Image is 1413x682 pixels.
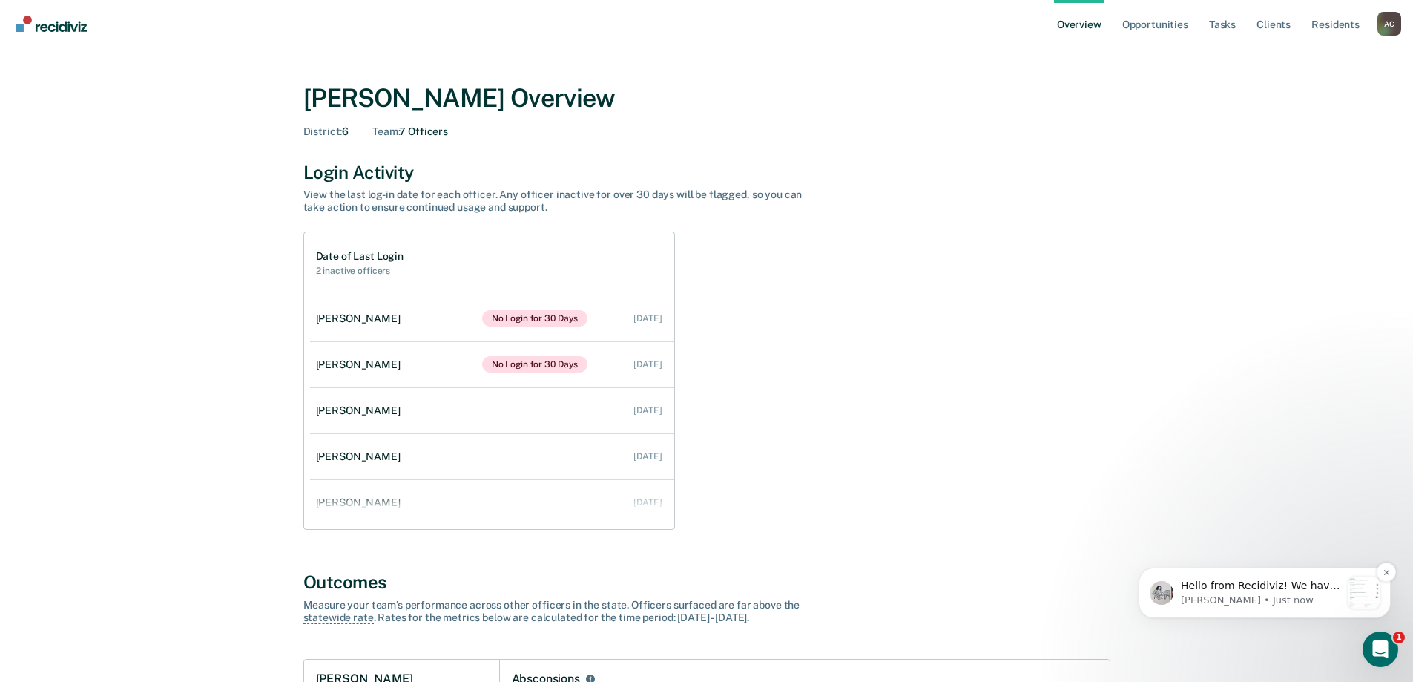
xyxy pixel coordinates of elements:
[303,599,800,624] span: far above the statewide rate
[316,496,406,509] div: [PERSON_NAME]
[633,405,662,416] div: [DATE]
[303,599,823,624] div: Measure your team’s performance across other officer s in the state. Officer s surfaced are . Rat...
[260,88,280,108] button: Dismiss notification
[372,125,448,138] div: 7 Officers
[310,341,674,387] a: [PERSON_NAME]No Login for 30 Days [DATE]
[316,312,406,325] div: [PERSON_NAME]
[1377,12,1401,36] div: A C
[310,436,674,478] a: [PERSON_NAME] [DATE]
[316,404,406,417] div: [PERSON_NAME]
[303,125,349,138] div: 6
[303,83,1110,114] div: [PERSON_NAME] Overview
[316,358,406,371] div: [PERSON_NAME]
[316,266,404,276] h2: 2 inactive officers
[633,359,662,370] div: [DATE]
[633,313,662,324] div: [DATE]
[1116,474,1413,642] iframe: Intercom notifications message
[310,295,674,341] a: [PERSON_NAME]No Login for 30 Days [DATE]
[310,390,674,432] a: [PERSON_NAME] [DATE]
[633,497,662,508] div: [DATE]
[316,250,404,263] h1: Date of Last Login
[1363,632,1398,667] iframe: Intercom live chat
[33,107,57,131] img: Profile image for Kim
[1393,632,1405,643] span: 1
[65,119,225,133] p: Message from Kim, sent Just now
[316,450,406,463] div: [PERSON_NAME]
[310,482,674,524] a: [PERSON_NAME] [DATE]
[633,451,662,462] div: [DATE]
[303,125,343,137] span: District :
[303,188,823,214] div: View the last log-in date for each officer. Any officer inactive for over 30 days will be flagged...
[1377,12,1401,36] button: Profile dropdown button
[22,94,274,144] div: message notification from Kim, Just now. Hello from Recidiviz! We have some exciting news. Office...
[372,125,399,137] span: Team :
[16,16,87,32] img: Recidiviz
[303,162,1110,183] div: Login Activity
[482,310,588,327] span: No Login for 30 Days
[482,356,588,373] span: No Login for 30 Days
[303,571,1110,593] div: Outcomes
[65,105,224,589] span: Hello from Recidiviz! We have some exciting news. Officers will now have their own Overview page ...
